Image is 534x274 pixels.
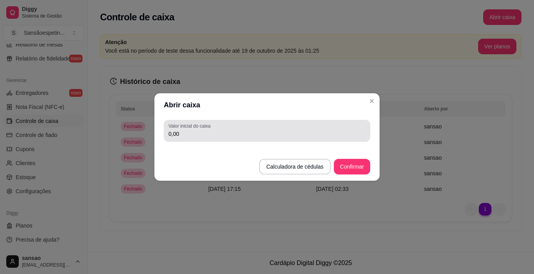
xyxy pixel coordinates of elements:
button: Close [366,95,378,107]
button: Calculadora de cédulas [259,159,330,174]
input: Valor inicial do caixa [168,130,366,138]
button: Confirmar [334,159,370,174]
header: Abrir caixa [154,93,380,117]
label: Valor inicial do caixa [168,123,213,129]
